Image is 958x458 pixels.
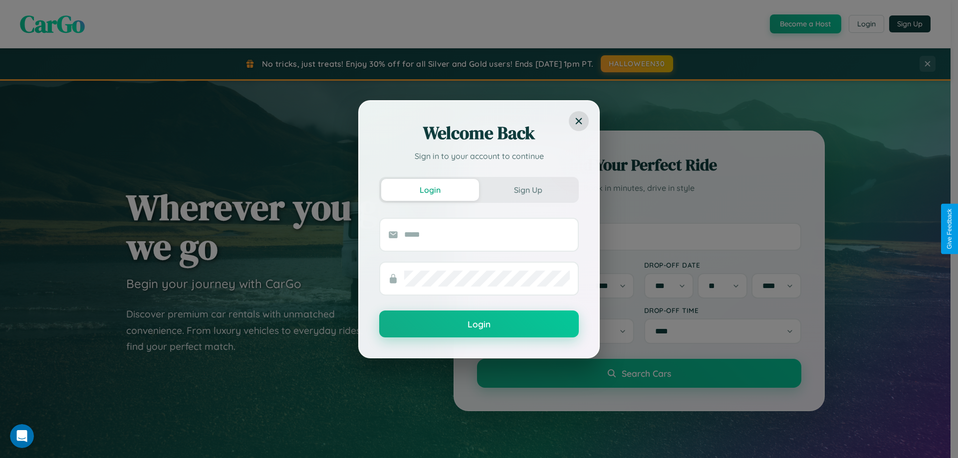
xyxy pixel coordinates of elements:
[479,179,577,201] button: Sign Up
[381,179,479,201] button: Login
[379,121,579,145] h2: Welcome Back
[946,209,953,249] div: Give Feedback
[379,150,579,162] p: Sign in to your account to continue
[10,424,34,448] iframe: Intercom live chat
[379,310,579,337] button: Login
